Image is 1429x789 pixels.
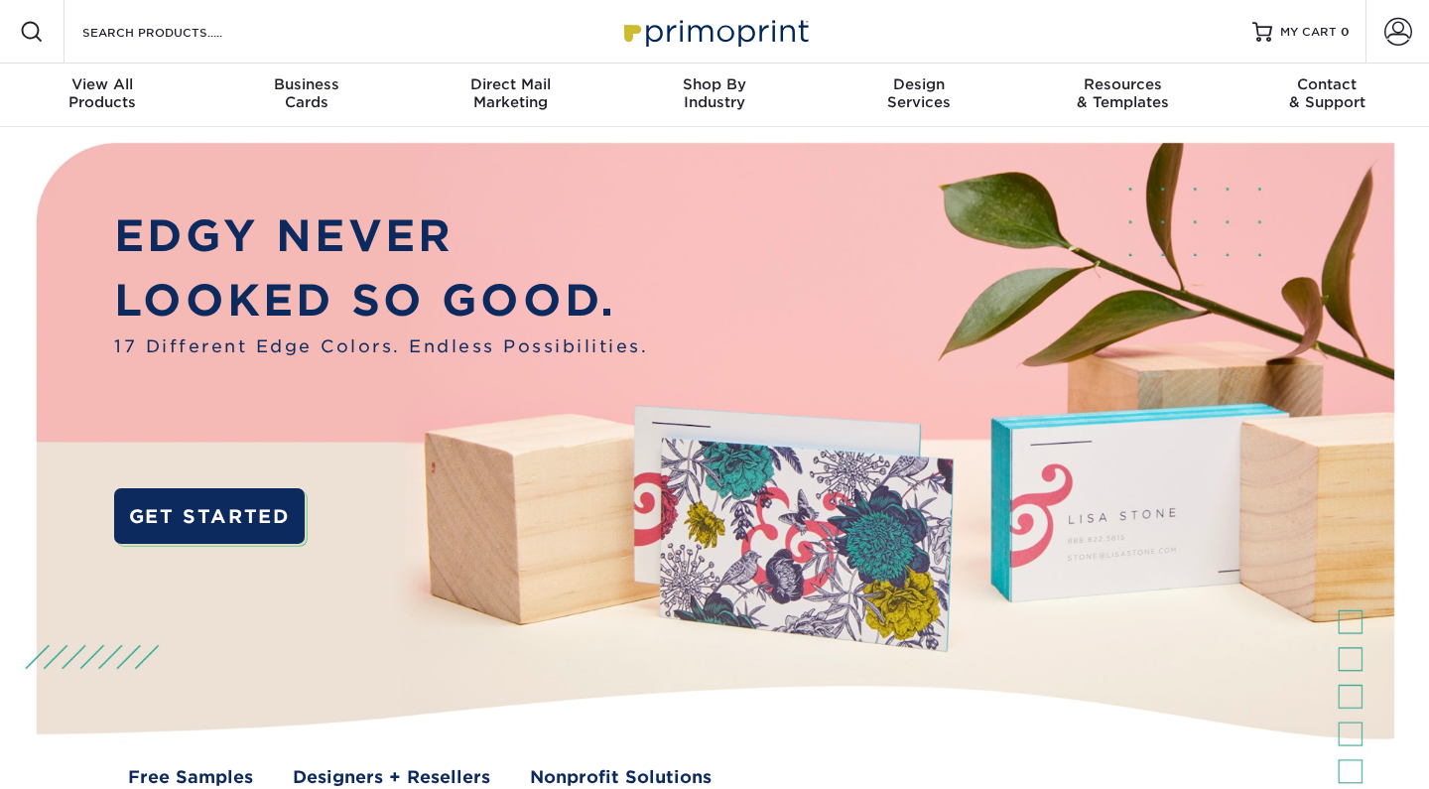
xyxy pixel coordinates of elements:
[80,20,274,44] input: SEARCH PRODUCTS.....
[114,269,648,333] p: LOOKED SO GOOD.
[1225,75,1429,111] div: & Support
[612,75,817,93] span: Shop By
[408,75,612,93] span: Direct Mail
[612,75,817,111] div: Industry
[204,75,409,93] span: Business
[408,64,612,127] a: Direct MailMarketing
[114,333,648,359] span: 17 Different Edge Colors. Endless Possibilities.
[1021,64,1226,127] a: Resources& Templates
[817,75,1021,111] div: Services
[1225,75,1429,93] span: Contact
[1021,75,1226,93] span: Resources
[817,64,1021,127] a: DesignServices
[1280,24,1337,41] span: MY CART
[1341,25,1350,39] span: 0
[114,488,304,545] a: GET STARTED
[204,75,409,111] div: Cards
[612,64,817,127] a: Shop ByIndustry
[1021,75,1226,111] div: & Templates
[114,204,648,269] p: EDGY NEVER
[408,75,612,111] div: Marketing
[615,10,814,53] img: Primoprint
[1225,64,1429,127] a: Contact& Support
[817,75,1021,93] span: Design
[204,64,409,127] a: BusinessCards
